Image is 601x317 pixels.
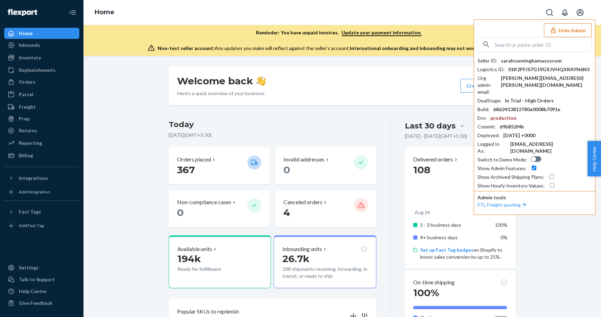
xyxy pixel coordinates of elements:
div: Returns [19,127,37,134]
span: International onboarding and inbounding may not work during impersonation. [350,45,530,51]
div: Home [19,30,33,37]
div: 68d2413812780a0008b7091e [493,106,560,113]
a: Prep [4,113,79,124]
button: Help Center [587,141,601,176]
div: Any updates you make will reflect against the seller's account. [158,45,530,52]
button: Hide Admin [544,23,592,37]
button: Available units194kReady for fulfillment [169,235,271,288]
div: DealStage : [478,97,502,104]
a: Inbounds [4,40,79,51]
a: Add Integration [4,186,79,198]
p: Inbounding units [282,245,322,253]
p: 1 - 3 business days [420,222,489,228]
div: Give Feedback [19,300,53,307]
button: Open Search Box [543,6,556,19]
div: 01K2PFJS7G19GXJVHQXRAYN6N3 [508,66,590,73]
div: d9b852f4b [499,123,524,130]
h3: Today [169,119,376,130]
div: Orders [19,78,35,85]
p: On-time shipping [413,278,455,286]
div: Show Admin Features : [478,165,527,172]
div: Fast Tags [19,208,41,215]
a: Settings [4,262,79,273]
button: Create new [460,79,507,93]
button: Inbounding units26.7k188 shipments receiving, forwarding, in transit, or ready to ship [274,235,376,288]
div: Commit : [478,123,496,130]
p: Aug 24 [415,209,430,216]
input: Search or paste seller ID [495,37,591,51]
p: 4+ business days [420,234,489,241]
ol: breadcrumbs [89,2,120,23]
button: Open notifications [558,6,572,19]
div: Settings [19,264,39,271]
div: Org admin email : [478,75,497,95]
div: Inventory [19,54,41,61]
a: Freight [4,101,79,112]
div: Freight [19,103,36,110]
button: Open account menu [573,6,587,19]
div: sarahcunninghamasoscom [501,57,562,64]
div: Reporting [19,140,42,147]
div: Inbounds [19,42,40,49]
p: Reminder: You have unpaid invoices. [256,29,422,36]
p: [DATE] ( GMT+5:30 ) [169,132,376,139]
div: Show Hourly Inventory Values : [478,182,545,189]
span: 0 [283,164,290,176]
div: production [490,115,516,122]
a: Replenishments [4,65,79,76]
img: Flexport logo [8,9,37,16]
a: FTL Freight quoting [478,202,528,208]
p: Here’s a quick overview of your business [177,90,266,97]
div: Seller ID : [478,57,497,64]
span: 108 [413,164,430,176]
div: Logged In As : [478,141,507,155]
a: Help Center [4,286,79,297]
div: Add Fast Tag [19,223,44,228]
a: Orders [4,76,79,87]
span: 100% [413,287,439,299]
button: Invalid addresses 0 [275,147,376,184]
button: Canceled orders 4 [275,190,376,227]
div: Billing [19,152,33,159]
a: Home [95,8,114,16]
span: Non-test seller account: [158,45,215,51]
p: Available units [177,245,212,253]
p: on Shopify to boost sales conversion by up to 25%. [420,247,507,260]
div: Build : [478,106,490,113]
div: Env : [478,115,487,122]
a: Inventory [4,52,79,63]
a: Set up Fast Tag badges [420,247,473,253]
div: Help Center [19,288,47,295]
p: [DATE] - [DATE] ( GMT+5:30 ) [405,133,467,140]
div: In Trial - High Orders [505,97,554,104]
p: Admin tools [478,194,592,201]
div: Switch to Demo Mode : [478,156,527,163]
div: Last 30 days [405,120,456,131]
div: Deployed : [478,132,500,139]
a: Returns [4,125,79,136]
button: Close Navigation [65,6,79,19]
div: Show Archived Shipping Plans : [478,174,544,181]
span: 4 [283,207,290,218]
a: Reporting [4,137,79,149]
span: 100% [495,222,507,228]
div: Integrations [19,175,48,182]
button: Delivered orders [413,156,459,164]
span: 26.7k [282,253,310,265]
a: Update your payment information. [342,30,422,36]
span: 0% [500,234,507,240]
a: Billing [4,150,79,161]
span: 194k [177,253,201,265]
div: [DATE] +0000 [503,132,535,139]
p: 188 shipments receiving, forwarding, in transit, or ready to ship [282,266,367,280]
p: Popular SKUs to replenish [177,308,239,316]
a: Add Fast Tag [4,220,79,231]
div: Logistics ID : [478,66,505,73]
p: Ready for fulfillment [177,266,242,273]
p: Canceled orders [283,198,322,206]
button: Integrations [4,173,79,184]
span: 0 [177,207,184,218]
a: Talk to Support [4,274,79,285]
